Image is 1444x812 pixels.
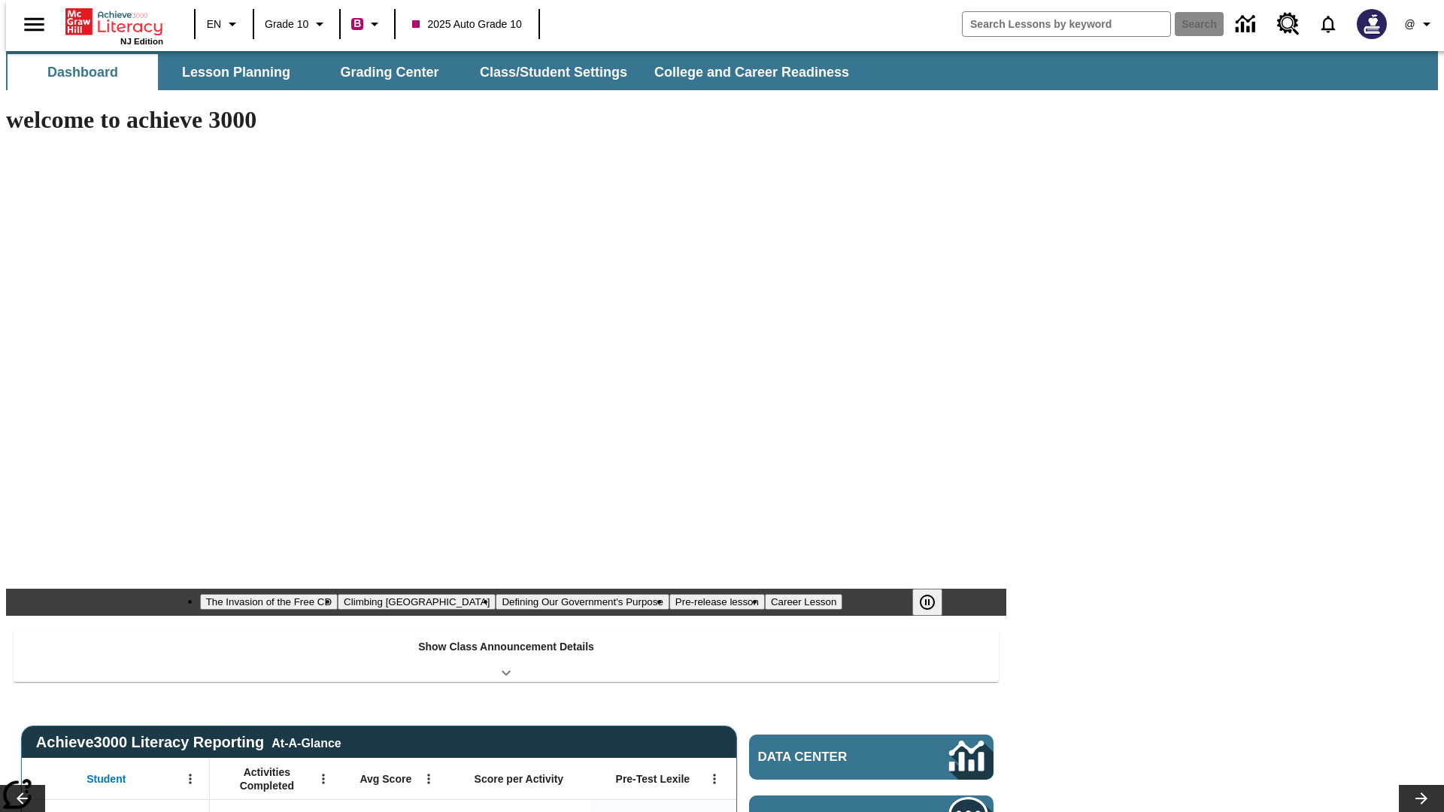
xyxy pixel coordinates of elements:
[314,54,465,90] button: Grading Center
[496,594,669,610] button: Slide 3 Defining Our Government's Purpose
[8,54,158,90] button: Dashboard
[65,7,163,37] a: Home
[161,54,311,90] button: Lesson Planning
[6,51,1438,90] div: SubNavbar
[765,594,842,610] button: Slide 5 Career Lesson
[703,768,726,790] button: Open Menu
[642,54,861,90] button: College and Career Readiness
[1404,17,1415,32] span: @
[6,106,1006,134] h1: welcome to achieve 3000
[468,54,639,90] button: Class/Student Settings
[758,750,899,765] span: Data Center
[1357,9,1387,39] img: Avatar
[616,772,690,786] span: Pre-Test Lexile
[412,17,521,32] span: 2025 Auto Grade 10
[418,639,594,655] p: Show Class Announcement Details
[338,594,496,610] button: Slide 2 Climbing Mount Tai
[179,768,202,790] button: Open Menu
[36,734,341,751] span: Achieve3000 Literacy Reporting
[669,594,765,610] button: Slide 4 Pre-release lesson
[1309,5,1348,44] a: Notifications
[217,765,317,792] span: Activities Completed
[14,630,999,682] div: Show Class Announcement Details
[1396,11,1444,38] button: Profile/Settings
[200,594,338,610] button: Slide 1 The Invasion of the Free CD
[1268,4,1309,44] a: Resource Center, Will open in new tab
[207,17,221,32] span: EN
[272,734,341,750] div: At-A-Glance
[353,14,361,33] span: B
[963,12,1170,36] input: search field
[120,37,163,46] span: NJ Edition
[475,772,564,786] span: Score per Activity
[312,768,335,790] button: Open Menu
[912,589,957,616] div: Pause
[1348,5,1396,44] button: Select a new avatar
[6,54,863,90] div: SubNavbar
[86,772,126,786] span: Student
[65,5,163,46] div: Home
[200,11,248,38] button: Language: EN, Select a language
[912,589,942,616] button: Pause
[1227,4,1268,45] a: Data Center
[259,11,335,38] button: Grade: Grade 10, Select a grade
[749,735,994,780] a: Data Center
[359,772,411,786] span: Avg Score
[417,768,440,790] button: Open Menu
[265,17,308,32] span: Grade 10
[1399,785,1444,812] button: Lesson carousel, Next
[12,2,56,47] button: Open side menu
[345,11,390,38] button: Boost Class color is violet red. Change class color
